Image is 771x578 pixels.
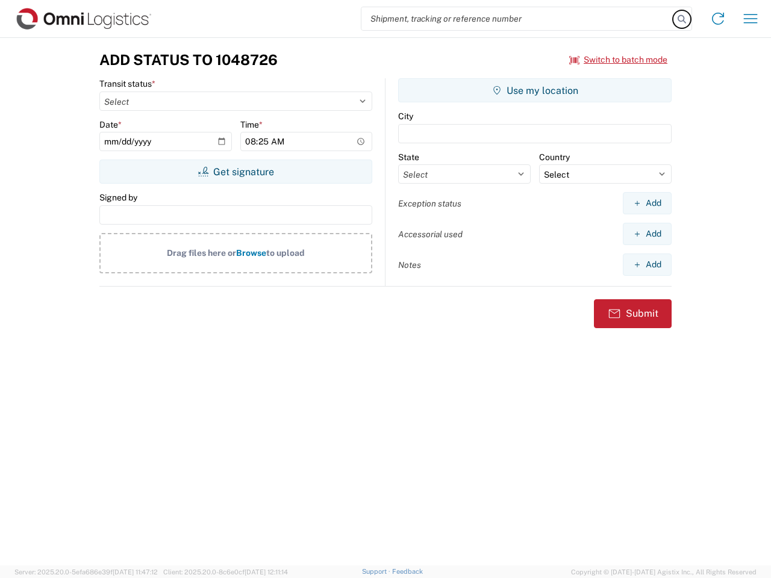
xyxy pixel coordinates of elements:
[539,152,570,163] label: Country
[398,229,463,240] label: Accessorial used
[623,253,672,276] button: Add
[163,568,288,576] span: Client: 2025.20.0-8c6e0cf
[362,568,392,575] a: Support
[569,50,667,70] button: Switch to batch mode
[398,259,421,270] label: Notes
[99,119,122,130] label: Date
[99,192,137,203] label: Signed by
[245,568,288,576] span: [DATE] 12:11:14
[266,248,305,258] span: to upload
[571,567,757,577] span: Copyright © [DATE]-[DATE] Agistix Inc., All Rights Reserved
[361,7,673,30] input: Shipment, tracking or reference number
[398,198,461,209] label: Exception status
[236,248,266,258] span: Browse
[398,78,672,102] button: Use my location
[623,223,672,245] button: Add
[99,78,155,89] label: Transit status
[398,152,419,163] label: State
[392,568,423,575] a: Feedback
[240,119,263,130] label: Time
[99,51,278,69] h3: Add Status to 1048726
[398,111,413,122] label: City
[113,568,158,576] span: [DATE] 11:47:12
[167,248,236,258] span: Drag files here or
[99,160,372,184] button: Get signature
[594,299,672,328] button: Submit
[14,568,158,576] span: Server: 2025.20.0-5efa686e39f
[623,192,672,214] button: Add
